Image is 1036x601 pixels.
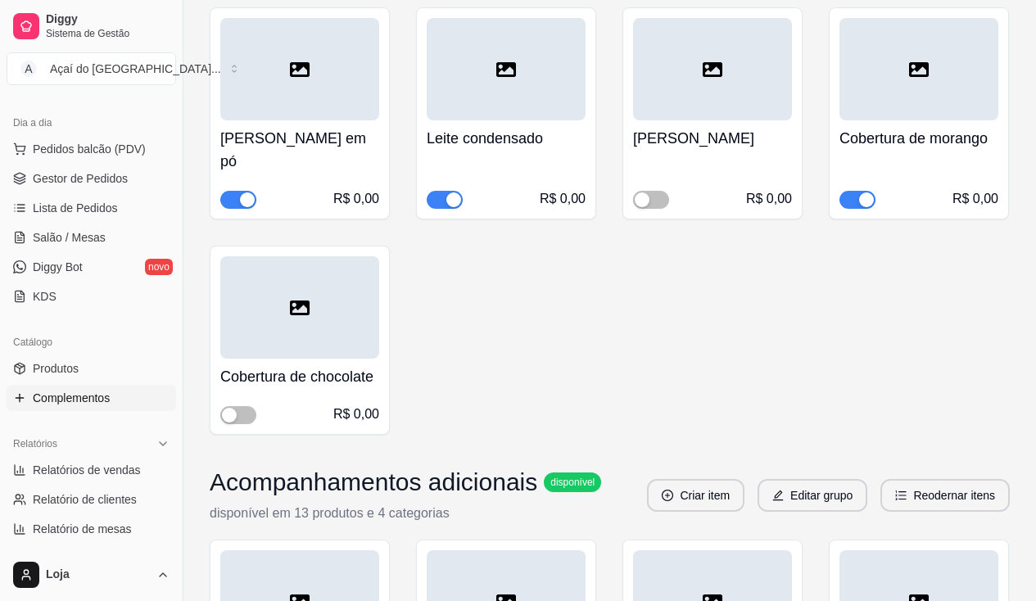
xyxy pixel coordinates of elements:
[7,283,176,310] a: KDS
[633,127,792,150] h4: [PERSON_NAME]
[772,490,784,501] span: edit
[7,52,176,85] button: Select a team
[7,457,176,483] a: Relatórios de vendas
[758,479,867,512] button: editEditar grupo
[7,165,176,192] a: Gestor de Pedidos
[33,141,146,157] span: Pedidos balcão (PDV)
[13,437,57,450] span: Relatórios
[7,545,176,572] a: Relatório de fidelidadenovo
[33,288,57,305] span: KDS
[746,189,792,209] div: R$ 0,00
[33,360,79,377] span: Produtos
[46,567,150,582] span: Loja
[333,189,379,209] div: R$ 0,00
[33,229,106,246] span: Salão / Mesas
[7,110,176,136] div: Dia a dia
[33,170,128,187] span: Gestor de Pedidos
[33,200,118,216] span: Lista de Pedidos
[7,516,176,542] a: Relatório de mesas
[7,7,176,46] a: DiggySistema de Gestão
[220,127,379,173] h4: [PERSON_NAME] em pó
[33,462,141,478] span: Relatórios de vendas
[50,61,221,77] div: Açaí do [GEOGRAPHIC_DATA] ...
[895,490,907,501] span: ordered-list
[210,468,537,497] h3: Acompanhamentos adicionais
[7,555,176,594] button: Loja
[7,136,176,162] button: Pedidos balcão (PDV)
[547,476,598,489] span: disponível
[333,404,379,424] div: R$ 0,00
[7,254,176,280] a: Diggy Botnovo
[839,127,998,150] h4: Cobertura de morango
[427,127,586,150] h4: Leite condensado
[33,259,83,275] span: Diggy Bot
[220,365,379,388] h4: Cobertura de chocolate
[540,189,586,209] div: R$ 0,00
[647,479,744,512] button: plus-circleCriar item
[7,486,176,513] a: Relatório de clientes
[880,479,1010,512] button: ordered-listReodernar itens
[7,329,176,355] div: Catálogo
[46,12,170,27] span: Diggy
[7,195,176,221] a: Lista de Pedidos
[210,504,601,523] p: disponível em 13 produtos e 4 categorias
[33,521,132,537] span: Relatório de mesas
[33,491,137,508] span: Relatório de clientes
[46,27,170,40] span: Sistema de Gestão
[7,224,176,251] a: Salão / Mesas
[662,490,673,501] span: plus-circle
[952,189,998,209] div: R$ 0,00
[7,385,176,411] a: Complementos
[33,390,110,406] span: Complementos
[7,355,176,382] a: Produtos
[20,61,37,77] span: A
